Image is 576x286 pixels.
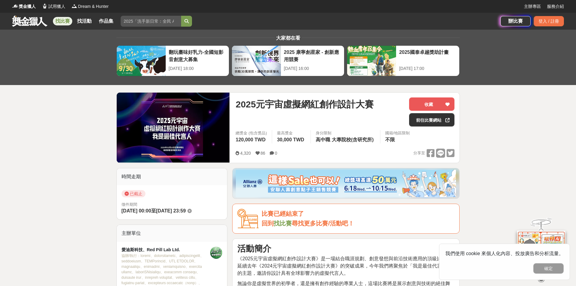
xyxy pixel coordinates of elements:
[42,3,65,10] a: Logo試用獵人
[236,170,456,197] img: dcc59076-91c0-4acb-9c6b-a1d413182f46.png
[12,3,18,9] img: Logo
[385,130,410,136] div: 國籍/地區限制
[122,202,137,207] span: 徵件期間
[169,65,226,72] div: [DATE] 18:00
[237,209,259,228] img: Icon
[151,208,156,213] span: 至
[399,65,456,72] div: [DATE] 17:00
[75,17,94,25] a: 找活動
[71,3,109,10] a: LogoDream & Hunter
[445,251,564,256] span: 我們使用 cookie 來個人化內容、投放廣告和分析流量。
[399,49,456,62] div: 2025國泰卓越獎助計畫
[500,16,531,26] a: 辦比賽
[284,65,341,72] div: [DATE] 16:00
[53,17,72,25] a: 找比賽
[122,190,145,197] span: 已截止
[169,49,226,62] div: 翻玩臺味好乳力-全國短影音創意大募集
[117,225,227,242] div: 主辦單位
[96,17,116,25] a: 作品集
[156,208,186,213] span: [DATE] 23:59
[534,16,564,26] div: 登入 / 註冊
[42,3,48,9] img: Logo
[236,97,374,111] span: 2025元宇宙虛擬網紅創作設計大賽
[117,93,230,163] img: Cover Image
[284,49,341,62] div: 2025 康寧創星家 - 創新應用競賽
[116,45,229,76] a: 翻玩臺味好乳力-全國短影音創意大募集[DATE] 18:00
[292,220,354,227] span: 尋找更多比賽/活動吧！
[277,130,306,136] span: 最高獎金
[122,247,210,253] div: 愛迪斯科技、Red Pill Lab Ltd.
[547,3,564,10] a: 服務介紹
[121,16,181,27] input: 2025「洗手新日常：全民 ALL IN」洗手歌全台徵選
[236,137,265,142] span: 120,000 TWD
[262,220,274,227] span: 回到
[240,151,251,156] span: 4,320
[275,151,277,156] span: 0
[236,130,267,136] span: 總獎金 (包含獎品)
[262,209,454,219] div: 比賽已經結束了
[237,244,271,253] strong: 活動簡介
[274,220,292,227] a: 找比賽
[332,137,374,142] span: 大專院校(含研究所)
[409,113,454,127] a: 前往比賽網站
[78,3,109,10] span: Dream & Hunter
[48,3,65,10] span: 試用獵人
[19,3,36,10] span: 獎金獵人
[316,130,375,136] div: 身分限制
[385,137,395,142] span: 不限
[12,3,36,10] a: Logo獎金獵人
[275,35,302,41] span: 大家都在看
[524,3,541,10] a: 主辦專區
[413,149,425,158] span: 分享至
[122,208,151,213] span: [DATE] 00:00
[409,97,454,111] button: 收藏
[232,45,344,76] a: 2025 康寧創星家 - 創新應用競賽[DATE] 16:00
[347,45,460,76] a: 2025國泰卓越獎助計畫[DATE] 17:00
[277,137,304,142] span: 30,000 TWD
[533,263,564,274] button: 確定
[117,168,227,185] div: 時間走期
[261,151,265,156] span: 86
[237,256,451,276] span: 《2025元宇宙虛擬網紅創作設計大賽》是一場結合職涯規劃、創意發想與前沿技術應用的頂級比賽！延續去年《2024元宇宙虛擬網紅創作設計大賽》的突破成果，今年我們將聚焦於「我是最佳代言人」的主題，邀...
[71,3,77,9] img: Logo
[316,137,330,142] span: 高中職
[517,230,565,270] img: d2146d9a-e6f6-4337-9592-8cefde37ba6b.png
